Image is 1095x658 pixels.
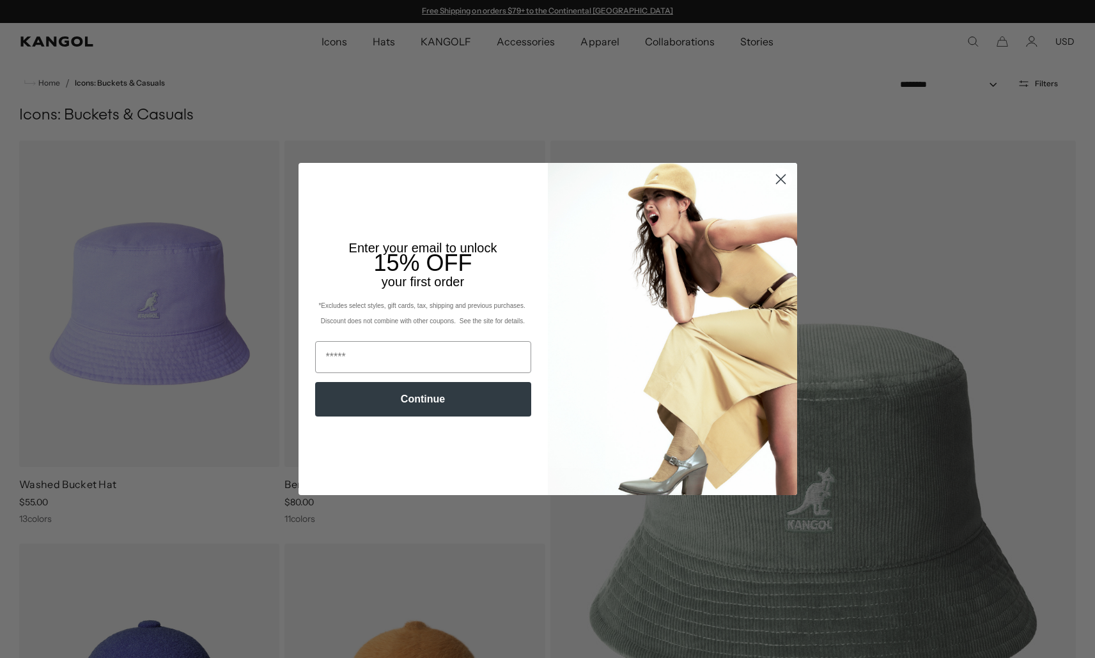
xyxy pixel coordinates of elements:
span: Enter your email to unlock [349,241,497,255]
button: Continue [315,382,531,417]
span: *Excludes select styles, gift cards, tax, shipping and previous purchases. Discount does not comb... [318,302,527,325]
img: 93be19ad-e773-4382-80b9-c9d740c9197f.jpeg [548,163,797,495]
span: 15% OFF [373,250,472,276]
span: your first order [382,275,464,289]
input: Email [315,341,531,373]
button: Close dialog [770,168,792,190]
